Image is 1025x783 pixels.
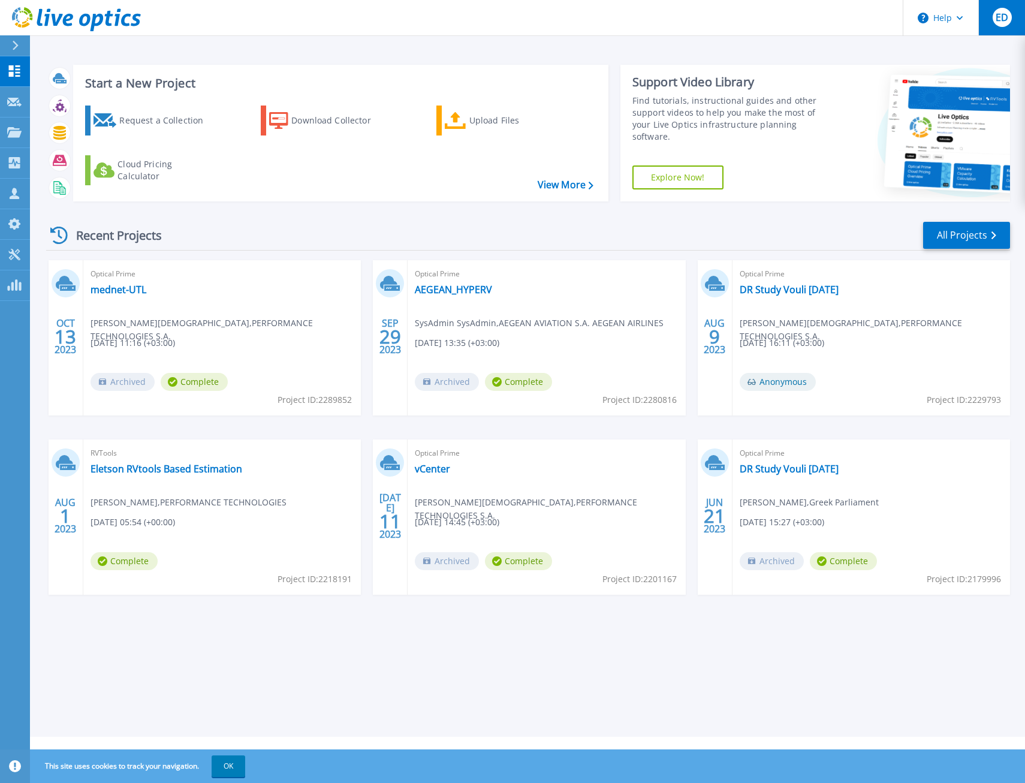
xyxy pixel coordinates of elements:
[46,221,178,250] div: Recent Projects
[740,552,804,570] span: Archived
[415,552,479,570] span: Archived
[415,336,499,350] span: [DATE] 13:35 (+03:00)
[161,373,228,391] span: Complete
[740,447,1003,460] span: Optical Prime
[740,317,1010,343] span: [PERSON_NAME][DEMOGRAPHIC_DATA] , PERFORMANCE TECHNOLOGIES S.A.
[261,106,394,135] a: Download Collector
[632,95,830,143] div: Find tutorials, instructional guides and other support videos to help you make the most of your L...
[379,332,401,342] span: 29
[709,332,720,342] span: 9
[810,552,877,570] span: Complete
[91,447,354,460] span: RVTools
[85,106,219,135] a: Request a Collection
[91,496,287,509] span: [PERSON_NAME] , PERFORMANCE TECHNOLOGIES
[415,463,450,475] a: vCenter
[379,315,402,359] div: SEP 2023
[927,393,1001,406] span: Project ID: 2229793
[91,373,155,391] span: Archived
[740,463,839,475] a: DR Study Vouli [DATE]
[85,155,219,185] a: Cloud Pricing Calculator
[485,373,552,391] span: Complete
[91,284,146,296] a: mednet-UTL
[119,109,215,132] div: Request a Collection
[740,336,824,350] span: [DATE] 16:11 (+03:00)
[91,267,354,281] span: Optical Prime
[703,315,726,359] div: AUG 2023
[278,393,352,406] span: Project ID: 2289852
[927,573,1001,586] span: Project ID: 2179996
[379,516,401,526] span: 11
[415,317,664,330] span: SysAdmin SysAdmin , AEGEAN AVIATION S.A. AEGEAN AIRLINES
[91,516,175,529] span: [DATE] 05:54 (+00:00)
[91,463,242,475] a: Eletson RVtools Based Estimation
[436,106,570,135] a: Upload Files
[33,755,245,777] span: This site uses cookies to track your navigation.
[740,284,839,296] a: DR Study Vouli [DATE]
[704,511,725,521] span: 21
[91,552,158,570] span: Complete
[212,755,245,777] button: OK
[602,573,677,586] span: Project ID: 2201167
[54,494,77,538] div: AUG 2023
[740,267,1003,281] span: Optical Prime
[60,511,71,521] span: 1
[923,222,1010,249] a: All Projects
[54,315,77,359] div: OCT 2023
[85,77,593,90] h3: Start a New Project
[602,393,677,406] span: Project ID: 2280816
[538,179,593,191] a: View More
[117,158,213,182] div: Cloud Pricing Calculator
[632,165,723,189] a: Explore Now!
[740,373,816,391] span: Anonymous
[291,109,387,132] div: Download Collector
[415,267,678,281] span: Optical Prime
[632,74,830,90] div: Support Video Library
[55,332,76,342] span: 13
[415,496,685,522] span: [PERSON_NAME][DEMOGRAPHIC_DATA] , PERFORMANCE TECHNOLOGIES S.A.
[91,336,175,350] span: [DATE] 11:16 (+03:00)
[379,494,402,538] div: [DATE] 2023
[278,573,352,586] span: Project ID: 2218191
[485,552,552,570] span: Complete
[415,516,499,529] span: [DATE] 14:45 (+03:00)
[469,109,565,132] div: Upload Files
[703,494,726,538] div: JUN 2023
[91,317,361,343] span: [PERSON_NAME][DEMOGRAPHIC_DATA] , PERFORMANCE TECHNOLOGIES S.A.
[415,373,479,391] span: Archived
[996,13,1008,22] span: ED
[415,447,678,460] span: Optical Prime
[740,496,879,509] span: [PERSON_NAME] , Greek Parliament
[740,516,824,529] span: [DATE] 15:27 (+03:00)
[415,284,492,296] a: AEGEAN_HYPERV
